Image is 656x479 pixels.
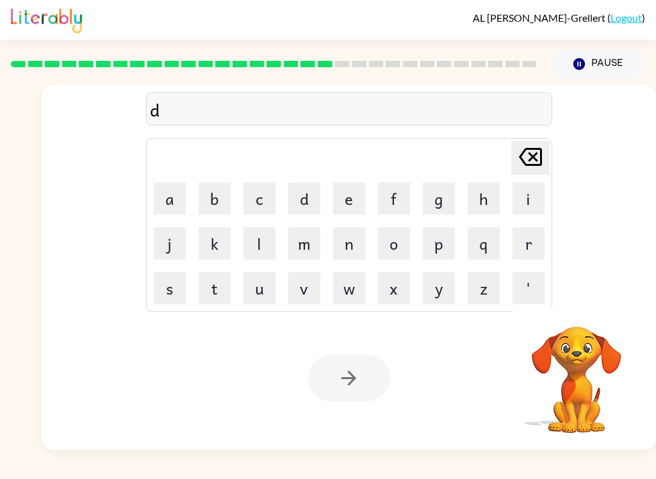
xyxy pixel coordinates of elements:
[423,227,455,259] button: p
[552,49,645,79] button: Pause
[473,12,607,24] span: AL [PERSON_NAME]-Grellert
[333,183,365,215] button: e
[154,227,186,259] button: j
[512,183,545,215] button: i
[199,272,231,304] button: t
[154,272,186,304] button: s
[512,227,545,259] button: r
[333,227,365,259] button: n
[512,307,641,435] video: Your browser must support playing .mp4 files to use Literably. Please try using another browser.
[199,183,231,215] button: b
[243,227,275,259] button: l
[288,272,320,304] button: v
[378,272,410,304] button: x
[199,227,231,259] button: k
[378,183,410,215] button: f
[243,272,275,304] button: u
[11,5,82,33] img: Literably
[423,272,455,304] button: y
[512,272,545,304] button: '
[243,183,275,215] button: c
[154,183,186,215] button: a
[468,183,500,215] button: h
[378,227,410,259] button: o
[423,183,455,215] button: g
[150,96,548,123] div: d
[468,272,500,304] button: z
[288,227,320,259] button: m
[473,12,645,24] div: ( )
[468,227,500,259] button: q
[333,272,365,304] button: w
[611,12,642,24] a: Logout
[288,183,320,215] button: d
